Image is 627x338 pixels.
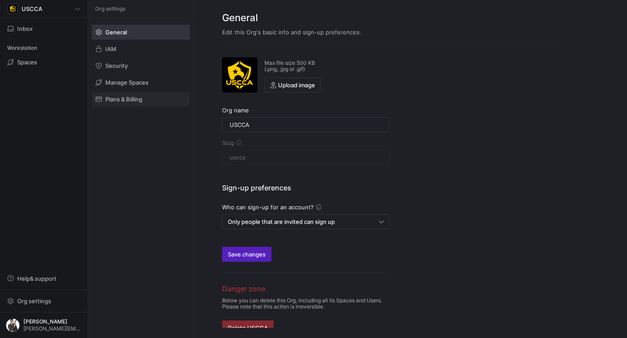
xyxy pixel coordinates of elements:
[23,319,82,325] span: [PERSON_NAME]
[105,96,142,103] span: Plans & Billing
[222,107,249,114] span: Org name
[6,318,20,332] img: https://storage.googleapis.com/y42-prod-data-exchange/images/eavvdt3BI1mUL5aTwIpAt5MuNEaIUcQWfwmP...
[264,78,321,93] button: Upload image
[278,82,315,89] span: Upload image
[4,298,84,305] a: Org settings
[222,139,234,146] span: Slug
[4,21,84,36] button: Inbox
[222,283,390,294] h3: Danger zone
[92,92,190,107] a: Plans & Billing
[17,297,51,305] span: Org settings
[4,293,84,308] button: Org settings
[222,57,257,93] img: https://storage.googleapis.com/y42-prod-data-exchange/images/uAsz27BndGEK0hZWDFeOjoxA7jCwgK9jE472...
[222,204,314,211] span: Who can sign-up for an account?
[222,247,271,262] button: Save changes
[4,271,84,286] button: Help& support
[228,324,268,331] span: Delete USCCA
[105,79,148,86] span: Manage Spaces
[222,29,562,36] p: Edit this Org's basic info and sign-up preferences.
[264,60,321,72] p: Max file size 500 KB (.png, .jpg or .gif)
[22,5,42,12] span: USCCA
[228,251,266,258] span: Save changes
[92,58,190,73] a: Security
[4,41,84,55] div: Workstation
[105,29,127,36] span: General
[17,275,56,282] span: Help & support
[105,62,128,69] span: Security
[92,25,190,40] a: General
[8,4,17,13] img: https://storage.googleapis.com/y42-prod-data-exchange/images/uAsz27BndGEK0hZWDFeOjoxA7jCwgK9jE472...
[222,297,390,310] p: Below you can delete this Org, including all its Spaces and Users. Please note that this action i...
[92,41,190,56] a: IAM
[92,75,190,90] a: Manage Spaces
[222,320,274,335] button: Delete USCCA
[228,218,335,225] span: Only people that are invited can sign up
[23,326,82,332] span: [PERSON_NAME][EMAIL_ADDRESS][PERSON_NAME][DOMAIN_NAME]
[4,55,84,70] a: Spaces
[222,11,562,25] h2: General
[105,45,116,52] span: IAM
[95,6,125,12] span: Org settings
[222,182,390,193] h3: Sign-up preferences
[17,59,37,66] span: Spaces
[17,25,33,32] span: Inbox
[4,316,84,334] button: https://storage.googleapis.com/y42-prod-data-exchange/images/eavvdt3BI1mUL5aTwIpAt5MuNEaIUcQWfwmP...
